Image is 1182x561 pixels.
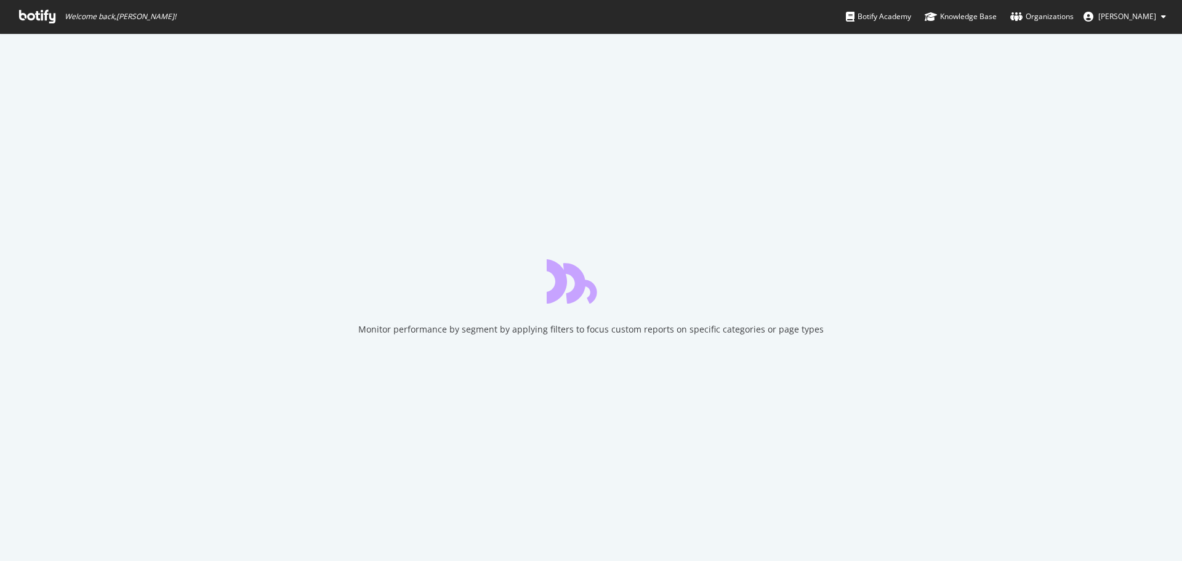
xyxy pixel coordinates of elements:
[1074,7,1176,26] button: [PERSON_NAME]
[846,10,911,23] div: Botify Academy
[1098,11,1156,22] span: Antonin Anger
[1010,10,1074,23] div: Organizations
[925,10,997,23] div: Knowledge Base
[547,259,635,304] div: animation
[65,12,176,22] span: Welcome back, [PERSON_NAME] !
[358,323,824,336] div: Monitor performance by segment by applying filters to focus custom reports on specific categories...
